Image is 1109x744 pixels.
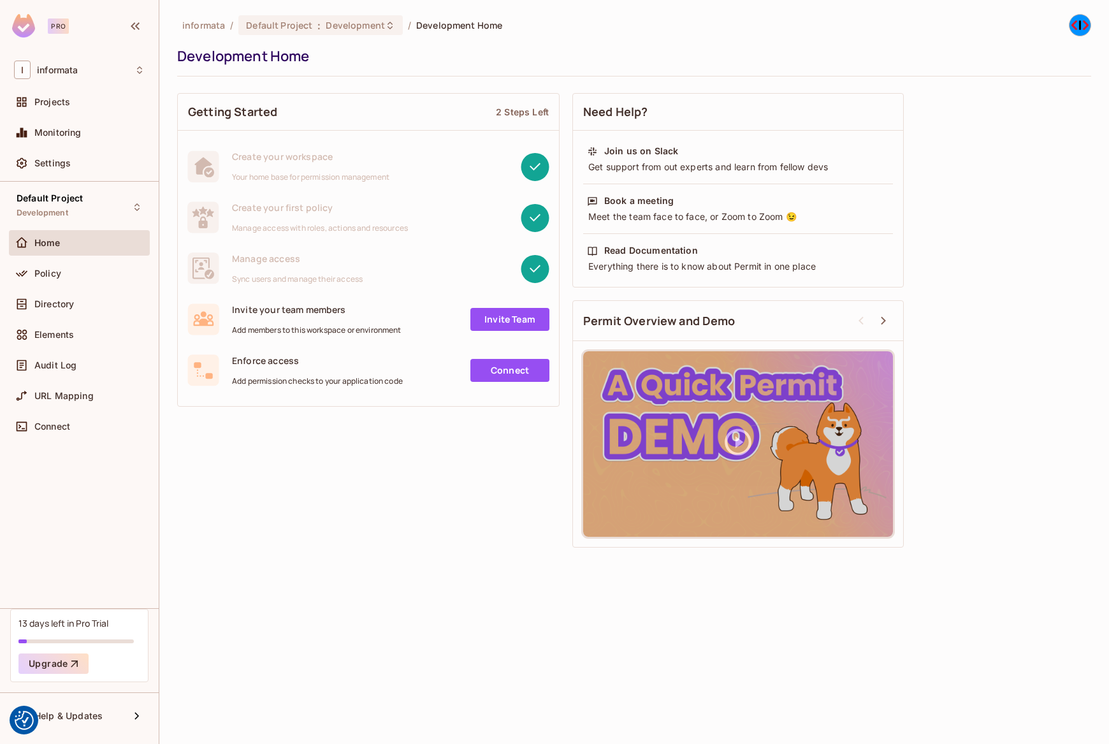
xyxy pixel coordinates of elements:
[18,653,89,674] button: Upgrade
[177,47,1085,66] div: Development Home
[48,18,69,34] div: Pro
[15,711,34,730] button: Consent Preferences
[14,61,31,79] span: I
[416,19,502,31] span: Development Home
[583,313,736,329] span: Permit Overview and Demo
[496,106,549,118] div: 2 Steps Left
[408,19,411,31] li: /
[326,19,384,31] span: Development
[587,260,889,273] div: Everything there is to know about Permit in one place
[34,711,103,721] span: Help & Updates
[34,360,76,370] span: Audit Log
[34,97,70,107] span: Projects
[232,325,402,335] span: Add members to this workspace or environment
[12,14,35,38] img: SReyMgAAAABJRU5ErkJggg==
[232,172,389,182] span: Your home base for permission management
[232,354,403,367] span: Enforce access
[317,20,321,31] span: :
[34,391,94,401] span: URL Mapping
[604,145,678,157] div: Join us on Slack
[34,330,74,340] span: Elements
[18,617,108,629] div: 13 days left in Pro Trial
[17,193,83,203] span: Default Project
[34,268,61,279] span: Policy
[34,299,74,309] span: Directory
[34,238,61,248] span: Home
[470,308,549,331] a: Invite Team
[34,158,71,168] span: Settings
[232,150,389,163] span: Create your workspace
[583,104,648,120] span: Need Help?
[246,19,312,31] span: Default Project
[34,128,82,138] span: Monitoring
[17,208,68,218] span: Development
[188,104,277,120] span: Getting Started
[470,359,549,382] a: Connect
[232,274,363,284] span: Sync users and manage their access
[232,223,408,233] span: Manage access with roles, actions and resources
[1069,15,1091,36] img: Pedro Alberto Ortega Sánchez
[182,19,225,31] span: the active workspace
[587,161,889,173] div: Get support from out experts and learn from fellow devs
[232,252,363,265] span: Manage access
[230,19,233,31] li: /
[604,244,698,257] div: Read Documentation
[232,201,408,214] span: Create your first policy
[15,711,34,730] img: Revisit consent button
[232,303,402,316] span: Invite your team members
[232,376,403,386] span: Add permission checks to your application code
[34,421,70,432] span: Connect
[587,210,889,223] div: Meet the team face to face, or Zoom to Zoom 😉
[604,194,674,207] div: Book a meeting
[37,65,78,75] span: Workspace: informata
